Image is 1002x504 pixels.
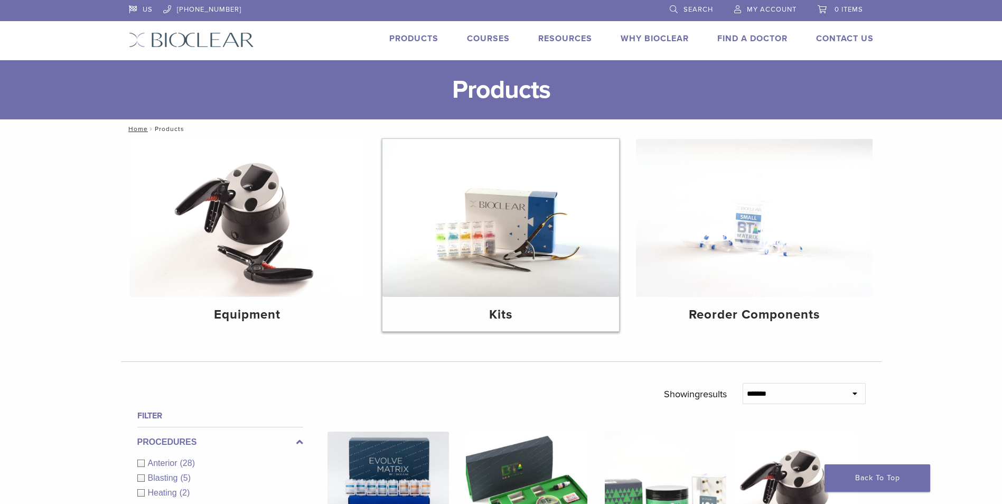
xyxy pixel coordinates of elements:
[636,139,873,297] img: Reorder Components
[180,459,195,468] span: (28)
[391,305,611,324] h4: Kits
[621,33,689,44] a: Why Bioclear
[129,139,366,297] img: Equipment
[747,5,797,14] span: My Account
[467,33,510,44] a: Courses
[129,32,254,48] img: Bioclear
[125,125,148,133] a: Home
[825,464,930,492] a: Back To Top
[180,473,191,482] span: (5)
[382,139,619,297] img: Kits
[389,33,438,44] a: Products
[644,305,864,324] h4: Reorder Components
[137,409,303,422] h4: Filter
[382,139,619,331] a: Kits
[664,383,727,405] p: Showing results
[137,436,303,449] label: Procedures
[148,488,180,497] span: Heating
[538,33,592,44] a: Resources
[835,5,863,14] span: 0 items
[148,459,180,468] span: Anterior
[148,473,181,482] span: Blasting
[683,5,713,14] span: Search
[129,139,366,331] a: Equipment
[180,488,190,497] span: (2)
[816,33,874,44] a: Contact Us
[148,126,155,132] span: /
[121,119,882,138] nav: Products
[717,33,788,44] a: Find A Doctor
[138,305,358,324] h4: Equipment
[636,139,873,331] a: Reorder Components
